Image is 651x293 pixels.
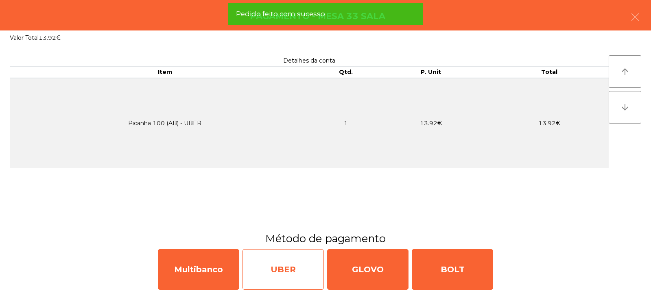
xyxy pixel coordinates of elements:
div: UBER [242,249,324,290]
div: Multibanco [158,249,239,290]
button: arrow_downward [609,91,641,124]
i: arrow_downward [620,102,630,112]
th: Total [490,67,609,78]
div: GLOVO [327,249,409,290]
td: 13.92€ [490,78,609,168]
span: Detalhes da conta [283,57,335,64]
span: Valor Total [10,34,39,41]
th: Qtd. [320,67,371,78]
td: 13.92€ [371,78,490,168]
th: P. Unit [371,67,490,78]
span: Pedido feito com sucesso [236,9,325,19]
button: arrow_upward [609,55,641,88]
td: 1 [320,78,371,168]
div: BOLT [412,249,493,290]
h3: Método de pagamento [6,231,645,246]
td: Picanha 100 (AB) - UBER [10,78,320,168]
th: Item [10,67,320,78]
span: 13.92€ [39,34,61,41]
i: arrow_upward [620,67,630,76]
